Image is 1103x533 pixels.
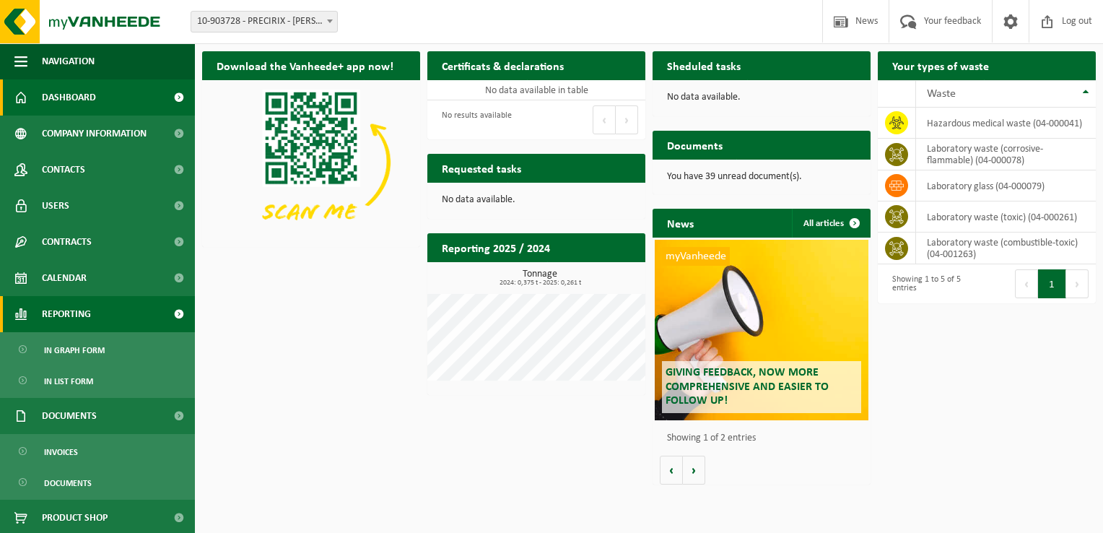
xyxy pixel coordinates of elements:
[916,170,1096,201] td: laboratory glass (04-000079)
[42,260,87,296] span: Calendar
[1066,269,1089,298] button: Next
[655,240,868,420] a: myVanheede Giving feedback, now more comprehensive and easier to follow up!
[792,209,869,238] a: All articles
[878,51,1003,79] h2: Your types of waste
[42,188,69,224] span: Users
[660,456,683,485] button: Vorige
[616,105,638,134] button: Next
[653,131,737,159] h2: Documents
[4,438,191,465] a: Invoices
[1015,269,1038,298] button: Previous
[427,51,578,79] h2: Certificats & declarations
[44,337,105,364] span: In graph form
[593,105,616,134] button: Previous
[667,92,856,103] p: No data available.
[42,152,85,188] span: Contacts
[667,172,856,182] p: You have 39 unread document(s).
[435,279,645,287] span: 2024: 0,375 t - 2025: 0,261 t
[916,233,1096,264] td: Laboratory waste (combustible-toxic) (04-001263)
[202,51,408,79] h2: Download the Vanheede+ app now!
[435,269,645,287] h3: Tonnage
[42,79,96,116] span: Dashboard
[1038,269,1066,298] button: 1
[653,209,708,237] h2: News
[202,80,420,244] img: Download de VHEPlus App
[427,154,536,182] h2: Requested tasks
[42,398,97,434] span: Documents
[42,116,147,152] span: Company information
[683,456,705,485] button: Volgende
[927,88,956,100] span: Waste
[44,469,92,497] span: Documents
[653,51,755,79] h2: Sheduled tasks
[916,108,1096,139] td: hazardous medical waste (04-000041)
[44,438,78,466] span: Invoices
[427,80,645,100] td: No data available in table
[4,469,191,496] a: Documents
[916,139,1096,170] td: laboratory waste (corrosive-flammable) (04-000078)
[667,433,863,443] p: Showing 1 of 2 entries
[42,296,91,332] span: Reporting
[442,195,631,205] p: No data available.
[435,104,512,136] div: No results available
[666,367,829,406] span: Giving feedback, now more comprehensive and easier to follow up!
[42,224,92,260] span: Contracts
[191,12,337,32] span: 10-903728 - PRECIRIX - JETTE
[427,233,564,261] h2: Reporting 2025 / 2024
[916,201,1096,233] td: laboratory waste (toxic) (04-000261)
[191,11,338,32] span: 10-903728 - PRECIRIX - JETTE
[4,336,191,363] a: In graph form
[4,367,191,394] a: In list form
[547,261,644,290] a: View reporting
[42,43,95,79] span: Navigation
[44,368,93,395] span: In list form
[885,268,980,300] div: Showing 1 to 5 of 5 entries
[662,247,730,266] span: myVanheede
